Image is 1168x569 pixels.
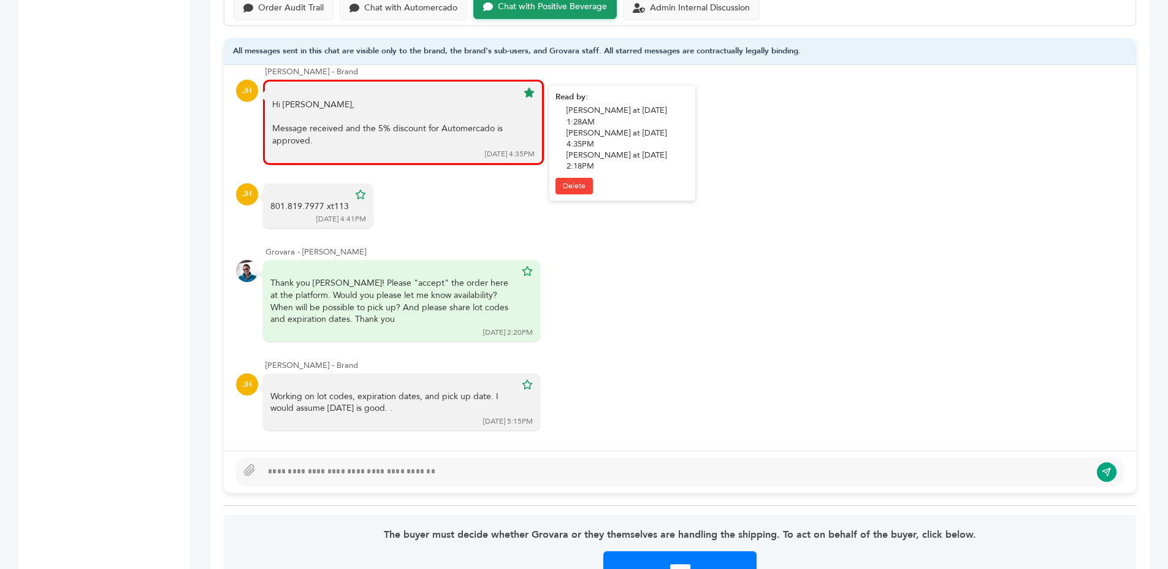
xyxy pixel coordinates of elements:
div: JH [236,373,258,395]
div: Order Audit Trail [258,3,324,13]
div: JH [236,80,258,102]
div: [DATE] 4:35PM [485,149,535,159]
a: Delete [555,178,593,194]
div: [PERSON_NAME] at [DATE] 1:28AM [567,105,689,127]
div: Chat with Automercado [364,3,457,13]
div: [PERSON_NAME] at [DATE] 4:35PM [567,128,689,150]
p: The buyer must decide whether Grovara or they themselves are handling the shipping. To act on beh... [261,527,1100,542]
div: Working on lot codes, expiration dates, and pick up date. I would assume [DATE] is good. . [270,391,516,414]
div: [PERSON_NAME] at [DATE] 2:18PM [567,150,689,172]
strong: Read by: [555,91,588,102]
div: JH [236,183,258,205]
div: All messages sent in this chat are visible only to the brand, the brand's sub-users, and Grovara ... [224,38,1136,66]
div: Admin Internal Discussion [650,3,750,13]
div: [DATE] 2:20PM [483,327,533,338]
div: Message received and the 5% discount for Automercado is approved. [272,123,517,147]
div: [PERSON_NAME] - Brand [265,360,1124,371]
div: Hi [PERSON_NAME], [272,99,517,147]
div: [DATE] 4:41PM [316,214,366,224]
div: Grovara - [PERSON_NAME] [265,246,1124,258]
div: Thank you [PERSON_NAME]! Please "accept" the order here at the platform. Would you please let me ... [270,277,516,325]
div: 801.819.7977 xt113 [270,200,349,213]
div: [DATE] 5:15PM [483,416,533,427]
div: Chat with Positive Beverage [498,2,607,12]
div: [PERSON_NAME] - Brand [265,66,1124,77]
